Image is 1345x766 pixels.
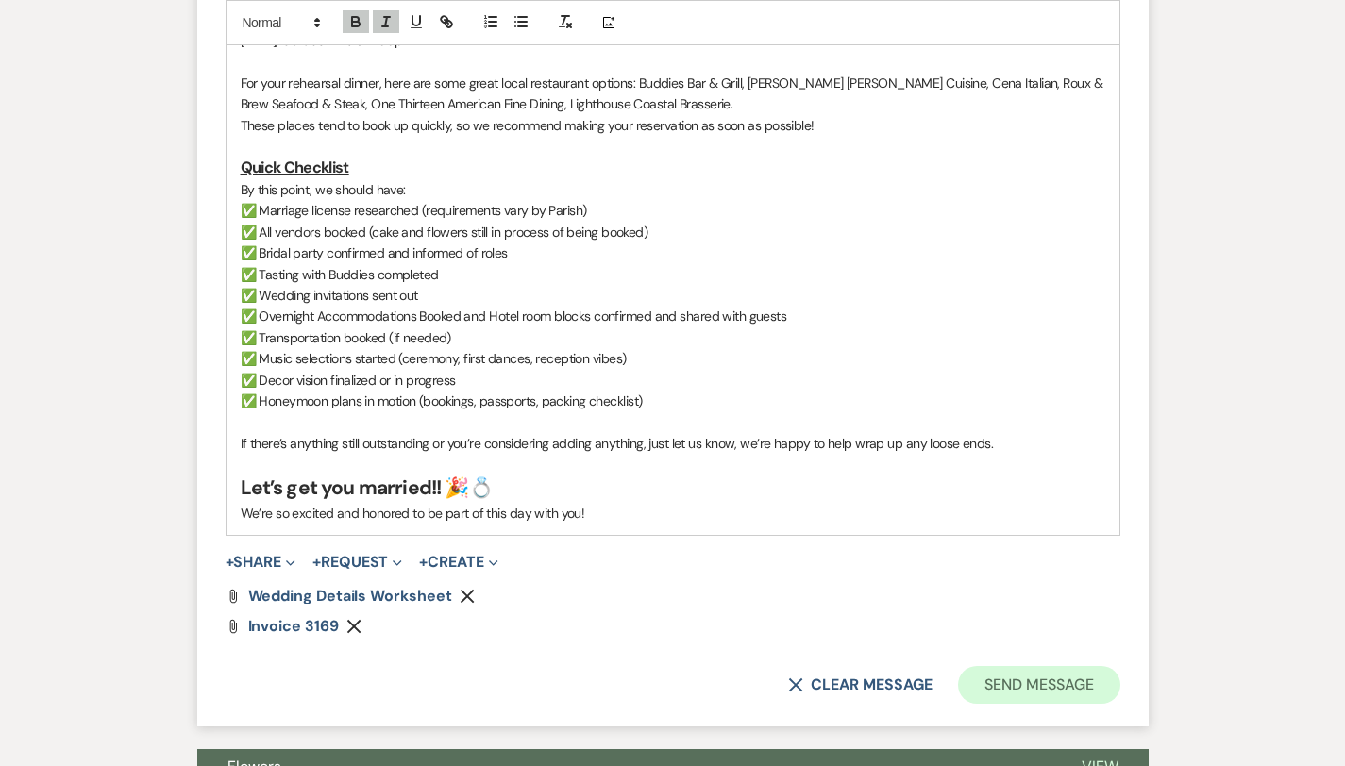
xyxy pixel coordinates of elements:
span: Invoice 3169 [248,616,339,636]
p: For your rehearsal dinner, here are some great local restaurant options: Buddies Bar & Grill, [PE... [241,73,1105,115]
button: Send Message [958,666,1119,704]
button: Request [312,555,402,570]
a: wedding details worksheet [248,589,452,604]
strong: Let’s get you married!! 🎉💍 [241,475,493,501]
button: Create [419,555,497,570]
span: wedding details worksheet [248,586,452,606]
p: ✅ Honeymoon plans in motion (bookings, passports, packing checklist) [241,391,1105,411]
p: ✅ Tasting with Buddies completed [241,264,1105,285]
button: Share [226,555,296,570]
p: ✅ Wedding invitations sent out [241,285,1105,306]
p: ✅ Music selections started (ceremony, first dances, reception vibes) [241,348,1105,369]
span: We’re so excited and honored to be part of this day with you! [241,505,585,522]
p: ✅ All vendors booked (cake and flowers still in process of being booked) [241,222,1105,242]
span: + [226,555,234,570]
button: Clear message [788,677,932,692]
p: By this point, we should have: [241,179,1105,200]
p: These places tend to book up quickly, so we recommend making your reservation as soon as possible! [241,115,1105,136]
p: ✅ Transportation booked (if needed) [241,327,1105,348]
span: + [312,555,321,570]
span: + [419,555,428,570]
u: Quick Checklist [241,158,349,177]
p: ✅ Decor vision finalized or in progress [241,370,1105,391]
p: ✅ Bridal party confirmed and informed of roles [241,242,1105,263]
p: ✅ Marriage license researched (requirements vary by Parish) [241,200,1105,221]
p: If there’s anything still outstanding or you’re considering adding anything, just let us know, we... [241,433,1105,454]
a: Invoice 3169 [248,619,339,634]
p: ✅ Overnight Accommodations Booked and Hotel room blocks confirmed and shared with guests [241,306,1105,326]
